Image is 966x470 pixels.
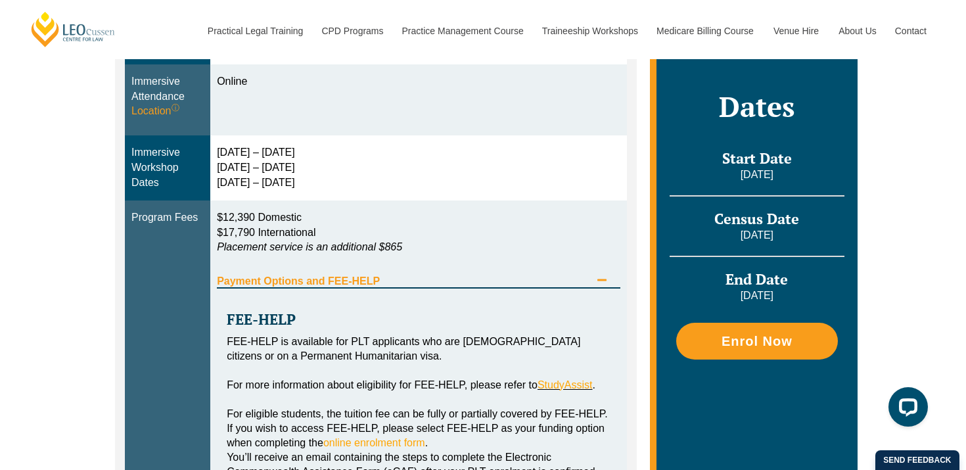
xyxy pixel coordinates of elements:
div: [DATE] – [DATE] [DATE] – [DATE] [DATE] – [DATE] [217,145,620,191]
div: Online [217,74,620,89]
a: Medicare Billing Course [647,3,764,59]
iframe: LiveChat chat widget [878,382,933,437]
h2: Dates [670,90,844,123]
p: [DATE] [670,228,844,243]
div: Program Fees [131,210,204,225]
sup: ⓘ [172,103,179,112]
div: FEE-HELP is available for PLT applicants who are [DEMOGRAPHIC_DATA] citizens or on a Permanent Hu... [227,335,610,364]
a: online enrolment form [323,437,425,448]
a: CPD Programs [311,3,392,59]
span: $12,390 Domestic [217,212,302,223]
div: Immersive Attendance [131,74,204,120]
a: Enrol Now [676,323,838,360]
span: Location [131,104,179,119]
div: For more information about eligibility for FEE-HELP, please refer to . [227,378,610,392]
a: About Us [829,3,885,59]
a: [PERSON_NAME] Centre for Law [30,11,117,48]
p: [DATE] [670,168,844,182]
a: Practice Management Course [392,3,532,59]
a: Venue Hire [764,3,829,59]
a: Contact [885,3,936,59]
span: Payment Options and FEE-HELP [217,276,590,287]
span: Enrol Now [722,335,793,348]
div: For eligible students, the tuition fee can be fully or partially covered by FEE-HELP. If you wish... [227,407,610,450]
span: $17,790 International [217,227,315,238]
a: Practical Legal Training [198,3,312,59]
span: Start Date [722,149,792,168]
a: StudyAssist [538,379,593,390]
span: Census Date [714,209,799,228]
div: Immersive Workshop Dates [131,145,204,191]
a: Traineeship Workshops [532,3,647,59]
span: End Date [725,270,788,289]
p: [DATE] [670,289,844,303]
em: Placement service is an additional $865 [217,241,402,252]
strong: FEE-HELP [227,310,296,329]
